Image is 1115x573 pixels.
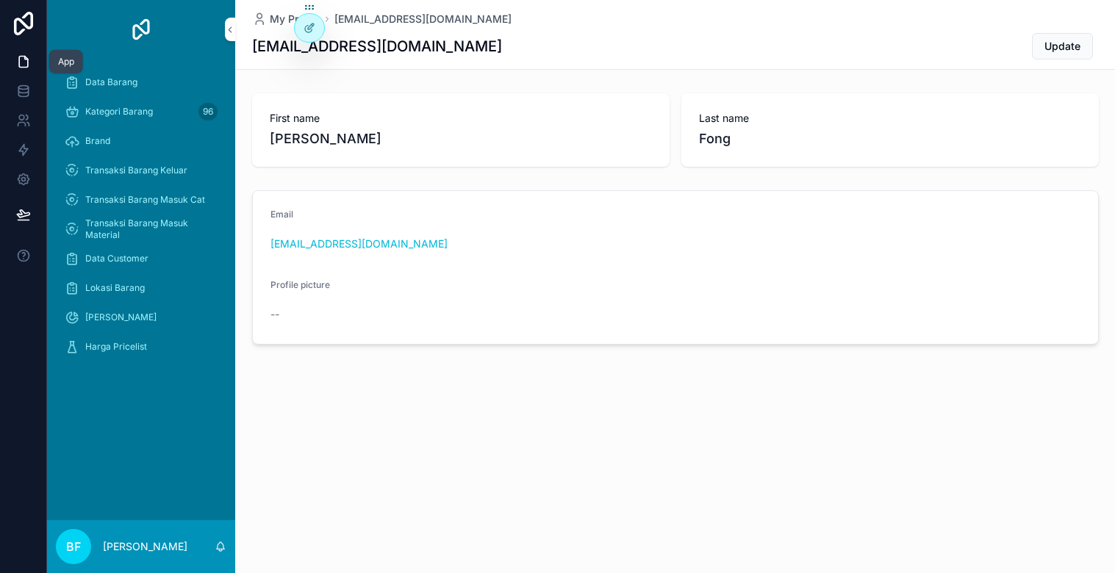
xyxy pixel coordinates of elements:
[85,341,147,353] span: Harga Pricelist
[1032,33,1093,60] button: Update
[252,12,320,26] a: My Profile
[56,98,226,125] a: Kategori Barang96
[85,217,212,241] span: Transaksi Barang Masuk Material
[699,129,1081,149] span: Fong
[129,18,153,41] img: App logo
[85,76,137,88] span: Data Barang
[56,275,226,301] a: Lokasi Barang
[198,103,218,120] div: 96
[85,253,148,264] span: Data Customer
[56,128,226,154] a: Brand
[85,135,110,147] span: Brand
[85,311,157,323] span: [PERSON_NAME]
[699,111,1081,126] span: Last name
[56,304,226,331] a: [PERSON_NAME]
[270,209,293,220] span: Email
[66,538,81,555] span: BF
[56,69,226,95] a: Data Barang
[270,307,279,322] span: --
[85,106,153,118] span: Kategori Barang
[47,59,235,379] div: scrollable content
[56,216,226,242] a: Transaksi Barang Masuk Material
[270,279,330,290] span: Profile picture
[270,129,652,149] span: [PERSON_NAME]
[1044,39,1080,54] span: Update
[56,245,226,272] a: Data Customer
[270,237,448,251] a: [EMAIL_ADDRESS][DOMAIN_NAME]
[334,12,512,26] a: [EMAIL_ADDRESS][DOMAIN_NAME]
[270,111,652,126] span: First name
[85,165,187,176] span: Transaksi Barang Keluar
[252,36,502,57] h1: [EMAIL_ADDRESS][DOMAIN_NAME]
[103,539,187,554] p: [PERSON_NAME]
[56,187,226,213] a: Transaksi Barang Masuk Cat
[85,194,205,206] span: Transaksi Barang Masuk Cat
[85,282,145,294] span: Lokasi Barang
[270,12,320,26] span: My Profile
[58,56,74,68] div: App
[56,157,226,184] a: Transaksi Barang Keluar
[56,334,226,360] a: Harga Pricelist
